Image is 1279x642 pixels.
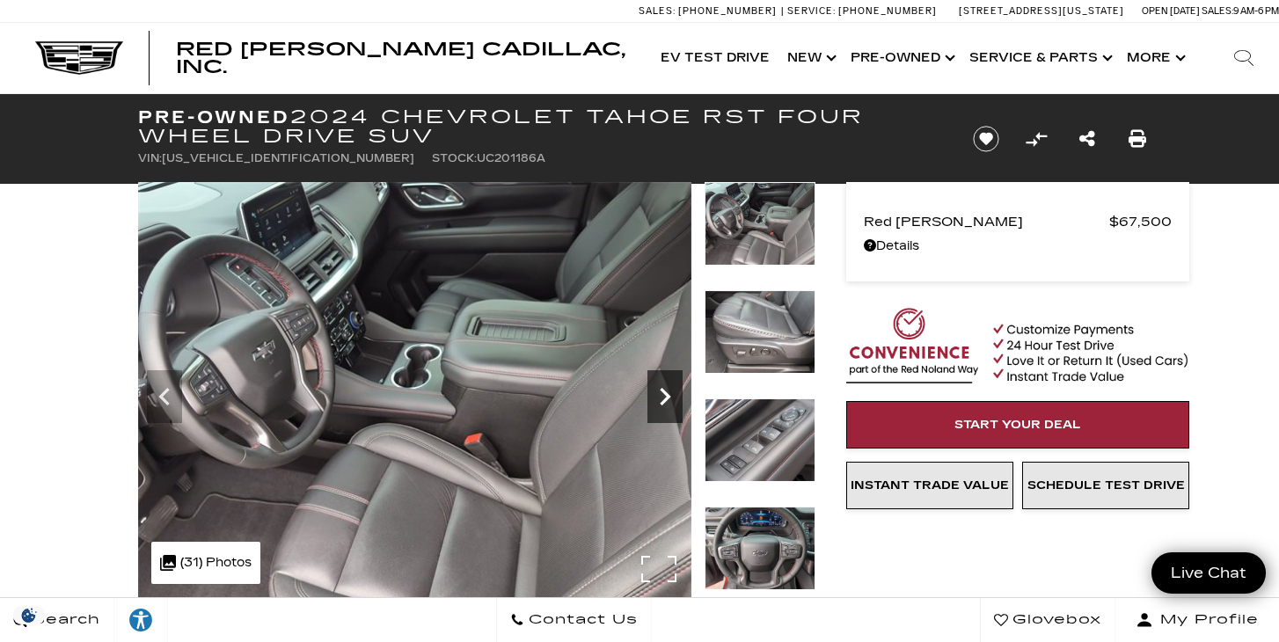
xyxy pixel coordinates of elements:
[787,5,836,17] span: Service:
[864,209,1172,234] a: Red [PERSON_NAME] $67,500
[1233,5,1279,17] span: 9 AM-6 PM
[1202,5,1233,17] span: Sales:
[851,478,1009,492] span: Instant Trade Value
[652,23,778,93] a: EV Test Drive
[1079,127,1095,151] a: Share this Pre-Owned 2024 Chevrolet Tahoe RST Four Wheel Drive SUV
[35,41,123,75] img: Cadillac Dark Logo with Cadillac White Text
[1109,209,1172,234] span: $67,500
[151,542,260,584] div: (31) Photos
[961,23,1118,93] a: Service & Parts
[954,418,1081,432] span: Start Your Deal
[846,401,1189,449] a: Start Your Deal
[842,23,961,93] a: Pre-Owned
[114,598,168,642] a: Explore your accessibility options
[138,182,691,599] img: Used 2024 Radiant Red Tintcoat Chevrolet RST image 10
[705,398,815,482] img: Used 2024 Radiant Red Tintcoat Chevrolet RST image 12
[114,607,167,633] div: Explore your accessibility options
[1142,5,1200,17] span: Open [DATE]
[1023,126,1049,152] button: Compare Vehicle
[778,23,842,93] a: New
[138,152,162,164] span: VIN:
[705,290,815,374] img: Used 2024 Radiant Red Tintcoat Chevrolet RST image 11
[647,370,683,423] div: Next
[678,5,777,17] span: [PHONE_NUMBER]
[1022,462,1189,509] a: Schedule Test Drive
[959,5,1124,17] a: [STREET_ADDRESS][US_STATE]
[1008,608,1101,632] span: Glovebox
[980,598,1115,642] a: Glovebox
[1027,478,1185,492] span: Schedule Test Drive
[639,6,781,16] a: Sales: [PHONE_NUMBER]
[9,606,49,624] img: Opt-Out Icon
[1115,598,1279,642] button: Open user profile menu
[138,106,290,128] strong: Pre-Owned
[1209,23,1279,93] div: Search
[864,209,1109,234] span: Red [PERSON_NAME]
[967,125,1005,153] button: Save vehicle
[27,608,100,632] span: Search
[864,234,1172,259] a: Details
[705,182,815,266] img: Used 2024 Radiant Red Tintcoat Chevrolet RST image 10
[176,40,634,76] a: Red [PERSON_NAME] Cadillac, Inc.
[9,606,49,624] section: Click to Open Cookie Consent Modal
[1118,23,1191,93] button: More
[162,152,414,164] span: [US_VEHICLE_IDENTIFICATION_NUMBER]
[838,5,937,17] span: [PHONE_NUMBER]
[639,5,676,17] span: Sales:
[705,507,815,590] img: Used 2024 Radiant Red Tintcoat Chevrolet RST image 13
[1153,608,1259,632] span: My Profile
[1162,563,1255,583] span: Live Chat
[138,107,943,146] h1: 2024 Chevrolet Tahoe RST Four Wheel Drive SUV
[524,608,638,632] span: Contact Us
[781,6,941,16] a: Service: [PHONE_NUMBER]
[147,370,182,423] div: Previous
[477,152,545,164] span: UC201186A
[496,598,652,642] a: Contact Us
[432,152,477,164] span: Stock:
[1129,127,1146,151] a: Print this Pre-Owned 2024 Chevrolet Tahoe RST Four Wheel Drive SUV
[846,462,1013,509] a: Instant Trade Value
[1151,552,1266,594] a: Live Chat
[176,39,625,77] span: Red [PERSON_NAME] Cadillac, Inc.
